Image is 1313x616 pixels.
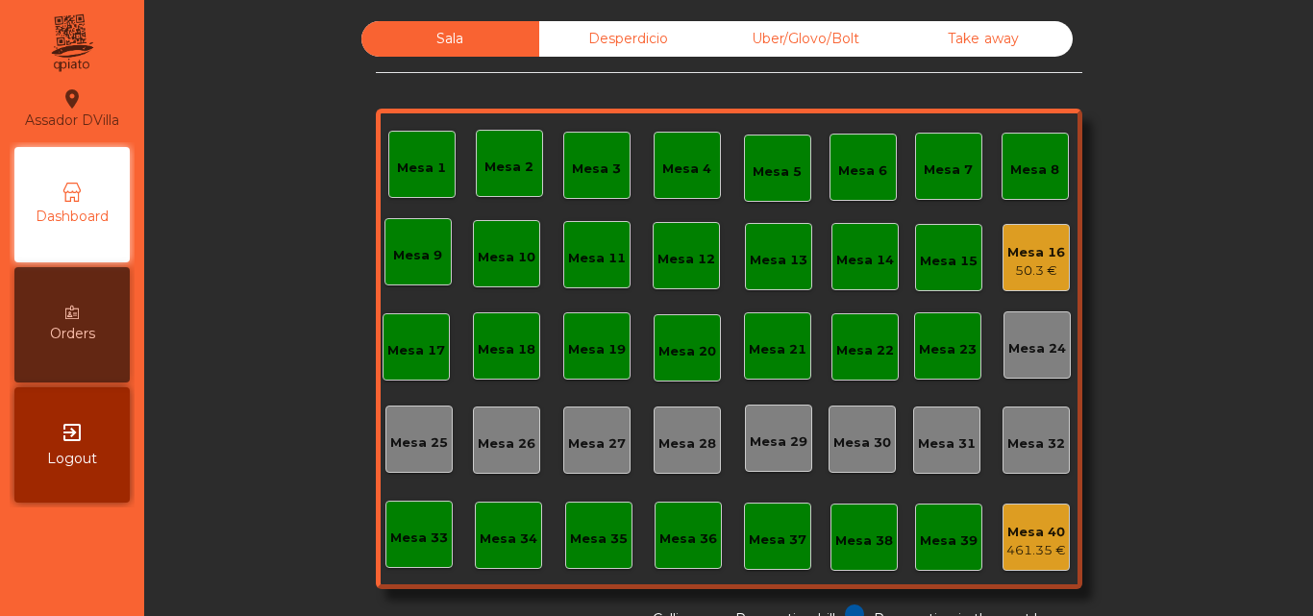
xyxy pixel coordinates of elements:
[61,87,84,111] i: location_on
[390,529,448,548] div: Mesa 33
[47,449,97,469] span: Logout
[835,531,893,551] div: Mesa 38
[572,160,621,179] div: Mesa 3
[924,160,973,180] div: Mesa 7
[478,434,535,454] div: Mesa 26
[570,530,628,549] div: Mesa 35
[484,158,533,177] div: Mesa 2
[717,21,895,57] div: Uber/Glovo/Bolt
[568,434,626,454] div: Mesa 27
[387,341,445,360] div: Mesa 17
[657,250,715,269] div: Mesa 12
[36,207,109,227] span: Dashboard
[1008,339,1066,358] div: Mesa 24
[918,434,976,454] div: Mesa 31
[836,341,894,360] div: Mesa 22
[920,531,978,551] div: Mesa 39
[50,324,95,344] span: Orders
[1007,261,1065,281] div: 50.3 €
[919,340,977,359] div: Mesa 23
[393,246,442,265] div: Mesa 9
[838,161,887,181] div: Mesa 6
[1010,160,1059,180] div: Mesa 8
[749,340,806,359] div: Mesa 21
[658,342,716,361] div: Mesa 20
[478,340,535,359] div: Mesa 18
[833,433,891,453] div: Mesa 30
[25,85,119,133] div: Assador DVilla
[1006,541,1066,560] div: 461.35 €
[1007,434,1065,454] div: Mesa 32
[61,421,84,444] i: exit_to_app
[397,159,446,178] div: Mesa 1
[568,340,626,359] div: Mesa 19
[390,433,448,453] div: Mesa 25
[1006,523,1066,542] div: Mesa 40
[361,21,539,57] div: Sala
[750,251,807,270] div: Mesa 13
[478,248,535,267] div: Mesa 10
[48,10,95,77] img: qpiato
[920,252,978,271] div: Mesa 15
[749,530,806,550] div: Mesa 37
[658,434,716,454] div: Mesa 28
[1007,243,1065,262] div: Mesa 16
[568,249,626,268] div: Mesa 11
[662,160,711,179] div: Mesa 4
[750,432,807,452] div: Mesa 29
[659,530,717,549] div: Mesa 36
[753,162,802,182] div: Mesa 5
[895,21,1073,57] div: Take away
[539,21,717,57] div: Desperdicio
[480,530,537,549] div: Mesa 34
[836,251,894,270] div: Mesa 14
